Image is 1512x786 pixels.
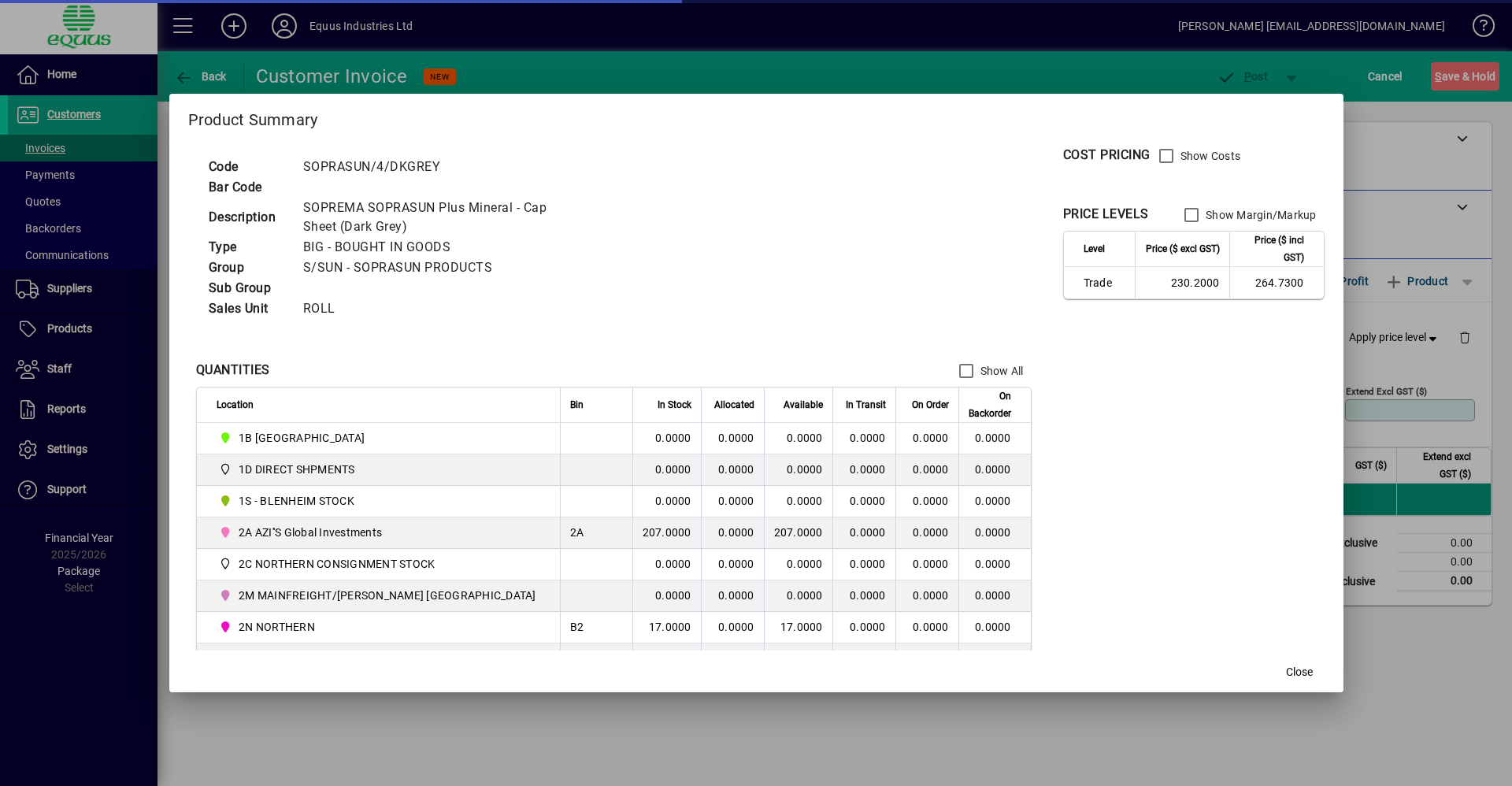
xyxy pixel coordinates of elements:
[850,621,886,633] span: 0.0000
[632,517,701,549] td: 207.0000
[169,94,1343,139] h2: Product Summary
[958,580,1031,612] td: 0.0000
[1063,146,1151,165] div: COST PRICING
[764,454,832,486] td: 0.0000
[958,486,1031,517] td: 0.0000
[764,423,832,454] td: 0.0000
[969,387,1011,422] span: On Backorder
[632,580,701,612] td: 0.0000
[701,454,764,486] td: 0.0000
[701,643,764,675] td: 0.0000
[714,396,754,413] span: Allocated
[701,612,764,643] td: 0.0000
[217,649,543,668] span: 2TR TOM RYAN CARTAGE
[701,549,764,580] td: 0.0000
[201,157,295,177] td: Code
[1286,664,1313,680] span: Close
[658,396,691,413] span: In Stock
[850,432,886,444] span: 0.0000
[295,258,582,278] td: S/SUN - SOPRASUN PRODUCTS
[201,198,295,237] td: Description
[201,278,295,298] td: Sub Group
[958,454,1031,486] td: 0.0000
[1146,240,1220,258] span: Price ($ excl GST)
[217,586,543,605] span: 2M MAINFREIGHT/OWENS AUCKLAND
[764,643,832,675] td: 0.0000
[295,198,582,237] td: SOPREMA SOPRASUN Plus Mineral - Cap Sheet (Dark Grey)
[1203,207,1317,223] label: Show Margin/Markup
[913,495,949,507] span: 0.0000
[913,432,949,444] span: 0.0000
[632,612,701,643] td: 17.0000
[1084,275,1125,291] span: Trade
[850,558,886,570] span: 0.0000
[217,396,254,413] span: Location
[217,554,543,573] span: 2C NORTHERN CONSIGNMENT STOCK
[239,556,435,572] span: 2C NORTHERN CONSIGNMENT STOCK
[701,486,764,517] td: 0.0000
[958,517,1031,549] td: 0.0000
[201,258,295,278] td: Group
[764,486,832,517] td: 0.0000
[632,643,701,675] td: 0.0000
[217,491,543,510] span: 1S - BLENHEIM STOCK
[1177,148,1241,164] label: Show Costs
[764,612,832,643] td: 17.0000
[239,462,355,477] span: 1D DIRECT SHPMENTS
[632,454,701,486] td: 0.0000
[632,549,701,580] td: 0.0000
[201,177,295,198] td: Bar Code
[295,237,582,258] td: BIG - BOUGHT IN GOODS
[912,396,949,413] span: On Order
[764,580,832,612] td: 0.0000
[217,523,543,542] span: 2A AZI''S Global Investments
[850,589,886,602] span: 0.0000
[977,363,1024,379] label: Show All
[632,486,701,517] td: 0.0000
[239,619,315,635] span: 2N NORTHERN
[850,463,886,476] span: 0.0000
[913,526,949,539] span: 0.0000
[239,588,536,603] span: 2M MAINFREIGHT/[PERSON_NAME] [GEOGRAPHIC_DATA]
[217,428,543,447] span: 1B BLENHEIM
[201,298,295,319] td: Sales Unit
[570,396,584,413] span: Bin
[217,460,543,479] span: 1D DIRECT SHPMENTS
[1084,240,1105,258] span: Level
[850,526,886,539] span: 0.0000
[560,517,632,549] td: 2A
[1229,267,1324,298] td: 264.7300
[958,643,1031,675] td: 0.0000
[295,157,582,177] td: SOPRASUN/4/DKGREY
[913,621,949,633] span: 0.0000
[958,549,1031,580] td: 0.0000
[1063,205,1149,224] div: PRICE LEVELS
[632,423,701,454] td: 0.0000
[850,495,886,507] span: 0.0000
[239,493,354,509] span: 1S - BLENHEIM STOCK
[239,525,382,540] span: 2A AZI''S Global Investments
[784,396,823,413] span: Available
[764,549,832,580] td: 0.0000
[239,430,365,446] span: 1B [GEOGRAPHIC_DATA]
[913,589,949,602] span: 0.0000
[560,612,632,643] td: B2
[295,298,582,319] td: ROLL
[201,237,295,258] td: Type
[913,558,949,570] span: 0.0000
[764,517,832,549] td: 207.0000
[958,612,1031,643] td: 0.0000
[701,580,764,612] td: 0.0000
[701,517,764,549] td: 0.0000
[913,463,949,476] span: 0.0000
[958,423,1031,454] td: 0.0000
[196,361,270,380] div: QUANTITIES
[1274,658,1325,686] button: Close
[1135,267,1229,298] td: 230.2000
[846,396,886,413] span: In Transit
[217,617,543,636] span: 2N NORTHERN
[1240,232,1304,266] span: Price ($ incl GST)
[701,423,764,454] td: 0.0000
